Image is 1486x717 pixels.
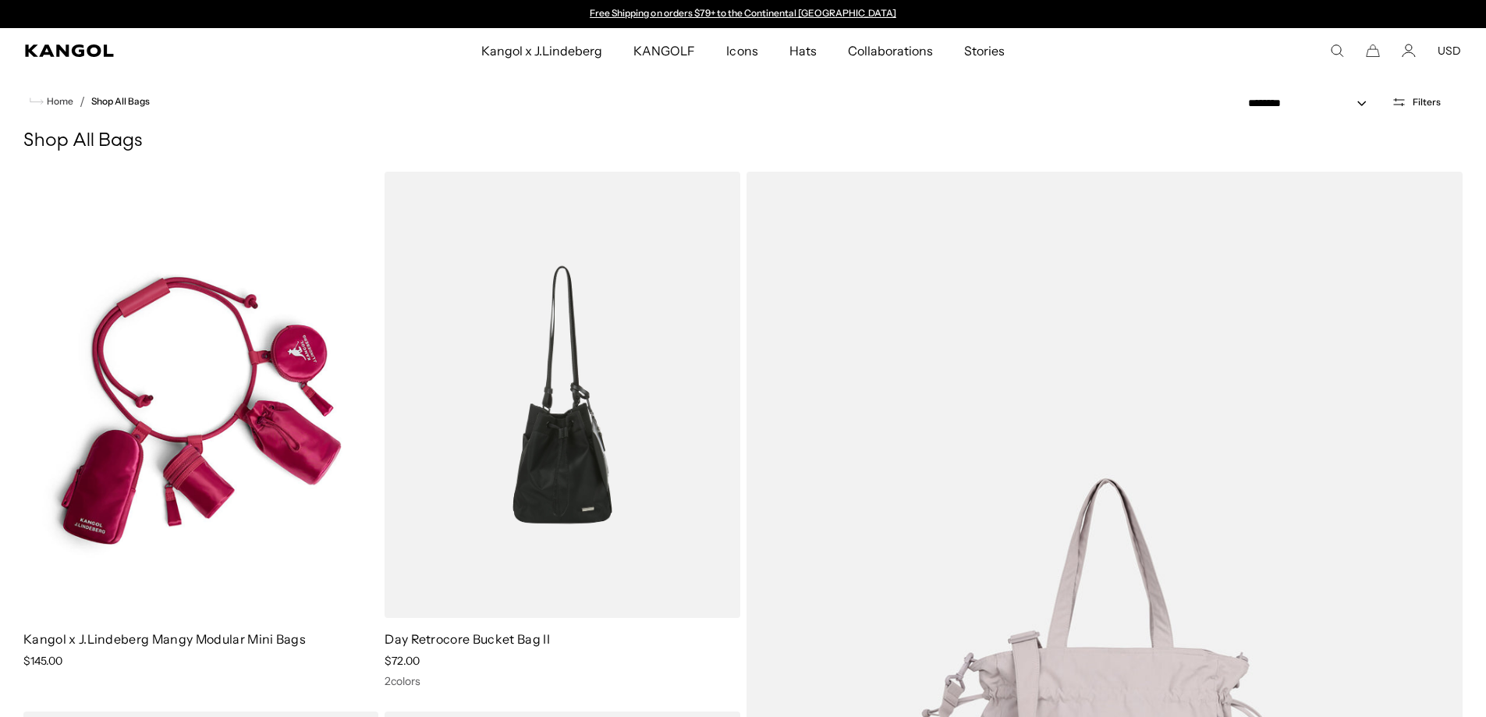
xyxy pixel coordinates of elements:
[385,674,739,688] div: 2 colors
[726,28,757,73] span: Icons
[590,7,896,19] a: Free Shipping on orders $79+ to the Continental [GEOGRAPHIC_DATA]
[176,94,257,104] div: 关键词（按流量）
[41,41,158,55] div: 域名: [DOMAIN_NAME]
[25,44,318,57] a: Kangol
[44,96,73,107] span: Home
[80,94,120,104] div: 域名概述
[774,28,832,73] a: Hats
[789,28,817,73] span: Hats
[711,28,773,73] a: Icons
[964,28,1005,73] span: Stories
[949,28,1020,73] a: Stories
[1382,95,1450,109] button: Open filters
[63,92,76,105] img: tab_domain_overview_orange.svg
[1438,44,1461,58] button: USD
[618,28,711,73] a: KANGOLF
[1366,44,1380,58] button: Cart
[1330,44,1344,58] summary: Search here
[23,130,1463,153] h1: Shop All Bags
[1402,44,1416,58] a: Account
[633,28,695,73] span: KANGOLF
[30,94,73,108] a: Home
[23,654,62,668] span: $145.00
[23,172,378,618] img: Kangol x J.Lindeberg Mangy Modular Mini Bags
[91,96,150,107] a: Shop All Bags
[1413,97,1441,108] span: Filters
[583,8,904,20] slideshow-component: Announcement bar
[44,25,76,37] div: v 4.0.25
[832,28,949,73] a: Collaborations
[1242,95,1382,112] select: Sort by: Featured
[25,25,37,37] img: logo_orange.svg
[481,28,603,73] span: Kangol x J.Lindeberg
[159,92,172,105] img: tab_keywords_by_traffic_grey.svg
[848,28,933,73] span: Collaborations
[583,8,904,20] div: 1 of 2
[385,172,739,618] img: Day Retrocore Bucket Bag II
[25,41,37,55] img: website_grey.svg
[385,654,420,668] span: $72.00
[385,631,550,647] a: Day Retrocore Bucket Bag II
[583,8,904,20] div: Announcement
[73,92,85,111] li: /
[23,631,306,647] a: Kangol x J.Lindeberg Mangy Modular Mini Bags
[466,28,619,73] a: Kangol x J.Lindeberg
